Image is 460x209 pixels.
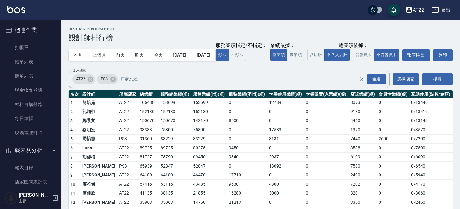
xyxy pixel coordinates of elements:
h3: 設計師排行榜 [69,34,453,42]
td: 0 [304,198,349,207]
th: 設計師 [81,90,118,98]
td: 0 [377,180,410,189]
td: 21213 [227,198,267,207]
td: AT22 [118,116,138,125]
th: 卡券販賣(入業績)(虛) [304,90,349,98]
td: AT22 [118,198,138,207]
td: 89725 [138,144,159,153]
th: 會員卡業績(虛) [377,90,410,98]
td: 14750 [192,198,227,207]
a: 每日結帳 [2,112,59,126]
button: AT22 [403,4,427,16]
td: 0 [267,198,304,207]
td: 盧佳欣 [81,189,118,198]
td: 0 [377,171,410,180]
td: 9450 [227,144,267,153]
td: 0 [227,134,267,144]
td: 0 [304,125,349,135]
td: 0 [377,152,410,162]
td: 150670 [159,116,192,125]
img: Person [5,192,17,204]
td: 35963 [138,198,159,207]
td: 46470 [192,171,227,180]
td: 0 [377,116,410,125]
td: 7440 [349,134,377,144]
td: 0 [304,116,349,125]
span: 12 [70,200,76,205]
td: 150670 [138,116,159,125]
td: 75800 [192,125,227,135]
td: 0 [377,107,410,116]
button: 不顯示 [229,49,246,61]
th: 服務總業績(虛) [159,90,192,98]
td: 0 / 13440 [410,98,453,107]
td: 13092 [267,162,304,171]
td: 0 [267,144,304,153]
td: 7202 [349,180,377,189]
td: AT22 [118,152,138,162]
td: 0 [377,144,410,153]
td: 0 / 13140 [410,116,453,125]
td: 0 / 2460 [410,198,453,207]
td: AT22 [118,180,138,189]
td: 0 / 6090 [410,152,453,162]
td: 0 [227,125,267,135]
td: 38135 [159,189,192,198]
a: 報表目錄 [2,161,59,175]
td: 4300 [267,180,304,189]
td: 0 [304,171,349,180]
th: 卡券使用業績(虛) [267,90,304,98]
button: 含會員卡 [353,49,374,61]
a: 帳單列表 [2,55,59,69]
td: 17710 [227,171,267,180]
td: [PERSON_NAME] [81,162,118,171]
input: 店家名稱 [119,74,370,85]
td: 0 / 3570 [410,125,453,135]
button: 顯示 [216,49,229,61]
td: 69450 [192,152,227,162]
td: 0 / 3060 [410,189,453,198]
td: 52847 [159,162,192,171]
td: 21855 [192,189,227,198]
td: 0 [377,125,410,135]
td: 0 [267,107,304,116]
button: 虛業績 [270,49,287,61]
button: 櫃檯作業 [2,22,59,38]
td: AT22 [118,125,138,135]
span: 5 [70,136,73,141]
td: 0 [304,152,349,162]
button: 前天 [111,49,130,61]
td: 0 [227,107,267,116]
td: 89725 [159,144,192,153]
td: 2490 [349,171,377,180]
td: 0 / 5940 [410,171,453,180]
div: AT22 [413,6,424,14]
div: 服務業績指定/不指定： [216,42,267,49]
td: 2600 [377,134,410,144]
td: 35963 [159,198,192,207]
td: 65939 [138,162,159,171]
td: 16280 [227,189,267,198]
td: [PERSON_NAME] [81,171,118,180]
td: 0 [377,198,410,207]
td: 0 [227,98,267,107]
h2: Designer Perform Basic [69,27,453,31]
td: 152130 [159,107,192,116]
td: 8131 [267,134,304,144]
a: 材料自購登錄 [2,97,59,112]
td: 0 [304,98,349,107]
th: 服務業績(指)(虛) [192,90,227,98]
td: 52847 [192,162,227,171]
label: 加入店家 [73,68,86,73]
th: 名次 [69,90,81,98]
td: 9630 [227,180,267,189]
p: 主管 [19,198,50,204]
td: 12789 [267,98,304,107]
td: 0 [304,107,349,116]
td: 蔡明宏 [81,125,118,135]
td: 53115 [159,180,192,189]
button: [DATE] [192,49,215,61]
a: 現金收支登錄 [2,83,59,97]
td: AT22 [118,98,138,107]
td: 孔翔郁 [81,107,118,116]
